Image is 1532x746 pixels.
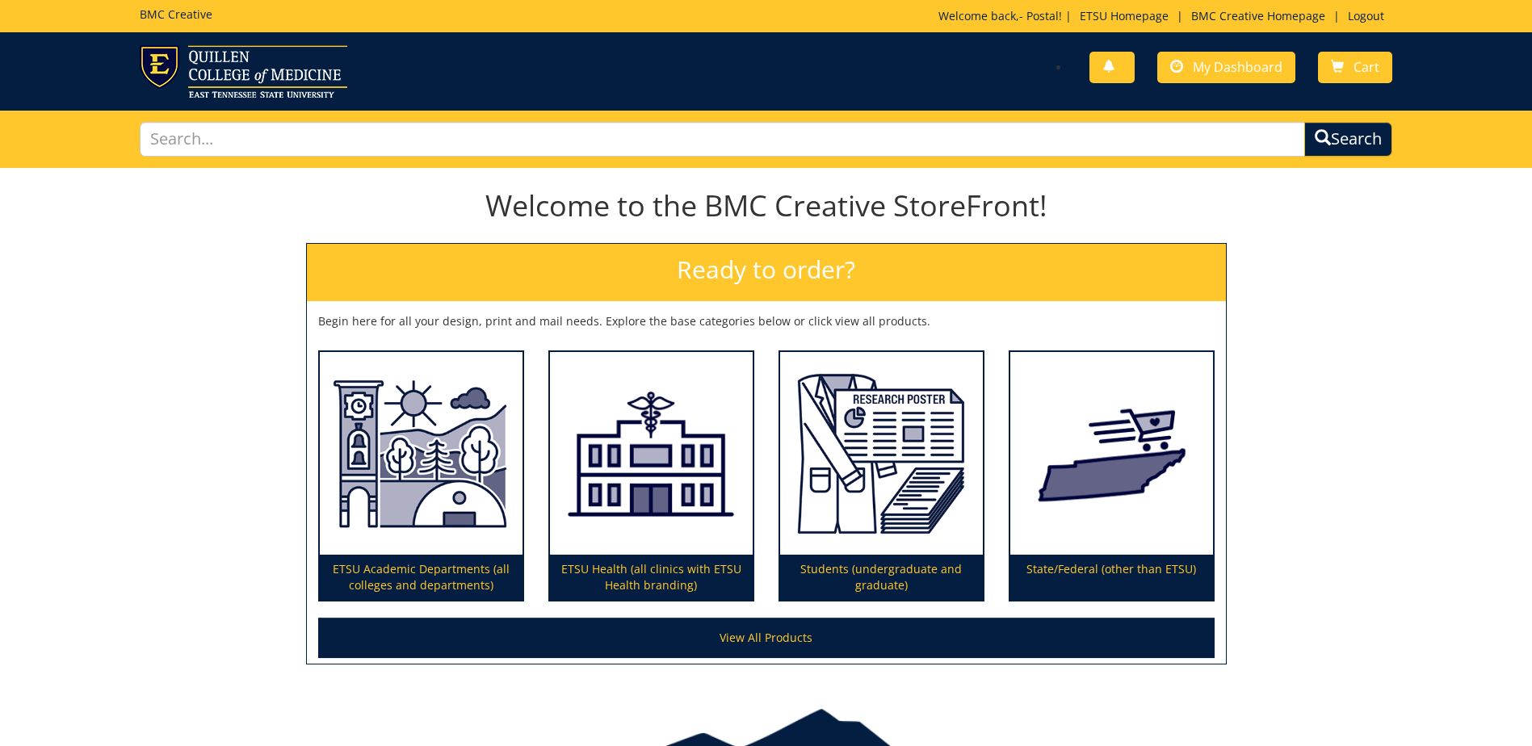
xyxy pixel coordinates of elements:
span: Cart [1354,58,1379,76]
a: ETSU Academic Departments (all colleges and departments) [320,352,523,601]
img: ETSU logo [140,45,347,98]
p: Welcome back, ! | | | [938,8,1392,24]
input: Search... [140,122,1305,157]
button: Search [1304,122,1392,157]
p: State/Federal (other than ETSU) [1010,555,1213,600]
a: ETSU Health (all clinics with ETSU Health branding) [550,352,753,601]
a: Logout [1340,8,1392,23]
h1: Welcome to the BMC Creative StoreFront! [306,190,1227,222]
a: - Postal [1019,8,1059,23]
h2: Ready to order? [307,244,1226,301]
p: ETSU Health (all clinics with ETSU Health branding) [550,555,753,600]
img: ETSU Academic Departments (all colleges and departments) [320,352,523,555]
a: BMC Creative Homepage [1183,8,1333,23]
h5: BMC Creative [140,8,212,20]
p: Begin here for all your design, print and mail needs. Explore the base categories below or click ... [318,313,1215,329]
a: Cart [1318,52,1392,83]
a: My Dashboard [1157,52,1295,83]
img: ETSU Health (all clinics with ETSU Health branding) [550,352,753,555]
p: Students (undergraduate and graduate) [780,555,983,600]
a: Students (undergraduate and graduate) [780,352,983,601]
a: State/Federal (other than ETSU) [1010,352,1213,601]
a: View All Products [318,618,1215,658]
img: Students (undergraduate and graduate) [780,352,983,555]
a: ETSU Homepage [1072,8,1177,23]
p: ETSU Academic Departments (all colleges and departments) [320,555,523,600]
span: My Dashboard [1193,58,1282,76]
img: State/Federal (other than ETSU) [1010,352,1213,555]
